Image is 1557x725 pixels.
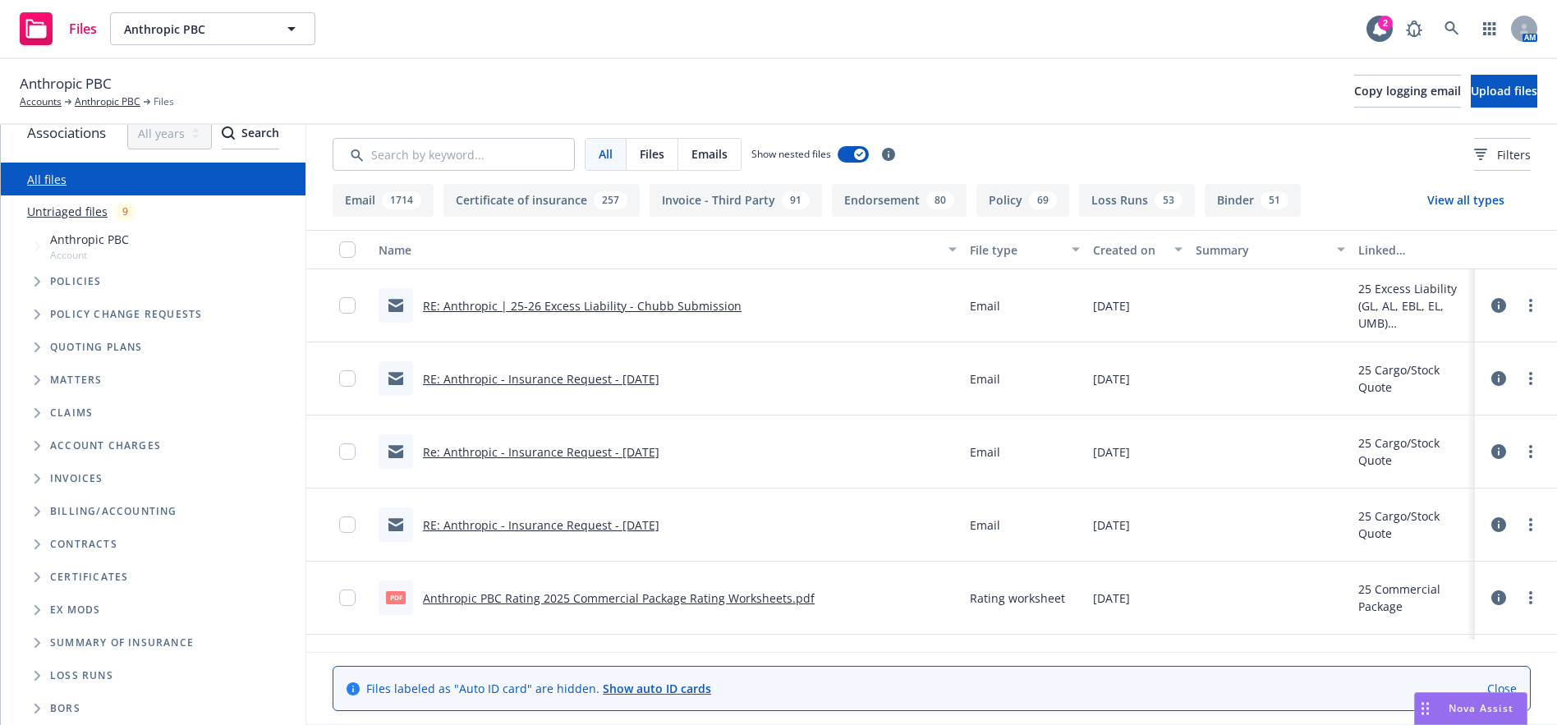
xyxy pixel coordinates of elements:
a: RE: Anthropic - Insurance Request - [DATE] [423,517,659,533]
span: Summary of insurance [50,638,194,648]
span: Files [154,94,174,109]
span: Ex Mods [50,605,100,615]
div: 25 Excess Liability (GL, AL, EBL, EL, UMB) [1358,280,1468,332]
span: All [599,145,613,163]
span: [DATE] [1093,443,1130,461]
button: Name [372,230,963,269]
span: Files labeled as "Auto ID card" are hidden. [366,680,711,697]
button: Policy [976,184,1069,217]
a: Report a Bug [1398,12,1431,45]
a: Switch app [1473,12,1506,45]
span: BORs [50,704,80,714]
a: Re: Anthropic - Insurance Request - [DATE] [423,444,659,460]
a: Anthropic PBC [75,94,140,109]
button: Binder [1205,184,1301,217]
svg: Search [222,126,235,140]
input: Search by keyword... [333,138,575,171]
div: 91 [782,191,810,209]
a: more [1521,369,1541,388]
span: [DATE] [1093,590,1130,607]
span: Billing/Accounting [50,507,177,516]
button: View all types [1401,184,1531,217]
span: Filters [1497,146,1531,163]
a: more [1521,588,1541,608]
div: Search [222,117,279,149]
span: Emails [691,145,728,163]
a: All files [27,172,67,187]
span: Email [970,370,1000,388]
span: Claims [50,408,93,418]
a: Files [13,6,103,52]
div: Created on [1093,241,1164,259]
button: Created on [1086,230,1189,269]
input: Toggle Row Selected [339,516,356,533]
button: Certificate of insurance [443,184,640,217]
div: 2 [1378,16,1393,30]
input: Toggle Row Selected [339,370,356,387]
a: more [1521,296,1541,315]
div: File type [970,241,1062,259]
span: Anthropic PBC [124,21,266,38]
span: Policy change requests [50,310,202,319]
span: Matters [50,375,102,385]
a: RE: Anthropic - Insurance Request - [DATE] [423,371,659,387]
input: Toggle Row Selected [339,297,356,314]
div: 25 Cargo/Stock Quote [1358,507,1468,542]
div: 25 Commercial Package [1358,580,1468,615]
div: Name [379,241,939,259]
span: Nova Assist [1449,701,1513,715]
a: Anthropic PBC Rating 2025 Commercial Package Rating Worksheets.pdf [423,590,815,606]
span: Associations [27,122,106,144]
span: Email [970,443,1000,461]
button: Email [333,184,434,217]
span: Loss Runs [50,671,113,681]
button: Upload files [1471,75,1537,108]
div: 9 [114,202,136,221]
span: Show nested files [751,147,831,161]
span: Policies [50,277,102,287]
a: RE: Anthropic | 25-26 Excess Liability - Chubb Submission [423,298,742,314]
a: Search [1435,12,1468,45]
div: 257 [594,191,627,209]
div: 80 [926,191,954,209]
span: Email [970,516,1000,534]
span: [DATE] [1093,297,1130,314]
span: Upload files [1471,83,1537,99]
div: 1714 [382,191,421,209]
div: 51 [1261,191,1288,209]
button: Invoice - Third Party [650,184,822,217]
span: Contracts [50,539,117,549]
button: Endorsement [832,184,967,217]
span: Anthropic PBC [50,231,129,248]
div: Linked associations [1358,241,1468,259]
input: Toggle Row Selected [339,590,356,606]
div: Summary [1196,241,1327,259]
button: Anthropic PBC [110,12,315,45]
span: pdf [386,591,406,603]
input: Select all [339,241,356,258]
div: 69 [1029,191,1057,209]
span: Filters [1474,146,1531,163]
div: Folder Tree Example [1,495,305,725]
div: 53 [1155,191,1183,209]
span: Rating worksheet [970,590,1065,607]
div: 25 Cargo/Stock Quote [1358,361,1468,396]
button: Filters [1474,138,1531,171]
span: Copy logging email [1354,83,1461,99]
a: Show auto ID cards [603,681,711,696]
button: Loss Runs [1079,184,1195,217]
a: more [1521,442,1541,461]
input: Toggle Row Selected [339,443,356,460]
button: SearchSearch [222,117,279,149]
span: Files [640,145,664,163]
span: [DATE] [1093,370,1130,388]
span: Anthropic PBC [20,73,112,94]
div: Tree Example [1,227,305,495]
span: [DATE] [1093,516,1130,534]
span: Email [970,297,1000,314]
button: Copy logging email [1354,75,1461,108]
span: Account [50,248,129,262]
a: Accounts [20,94,62,109]
button: Summary [1189,230,1352,269]
a: more [1521,515,1541,535]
